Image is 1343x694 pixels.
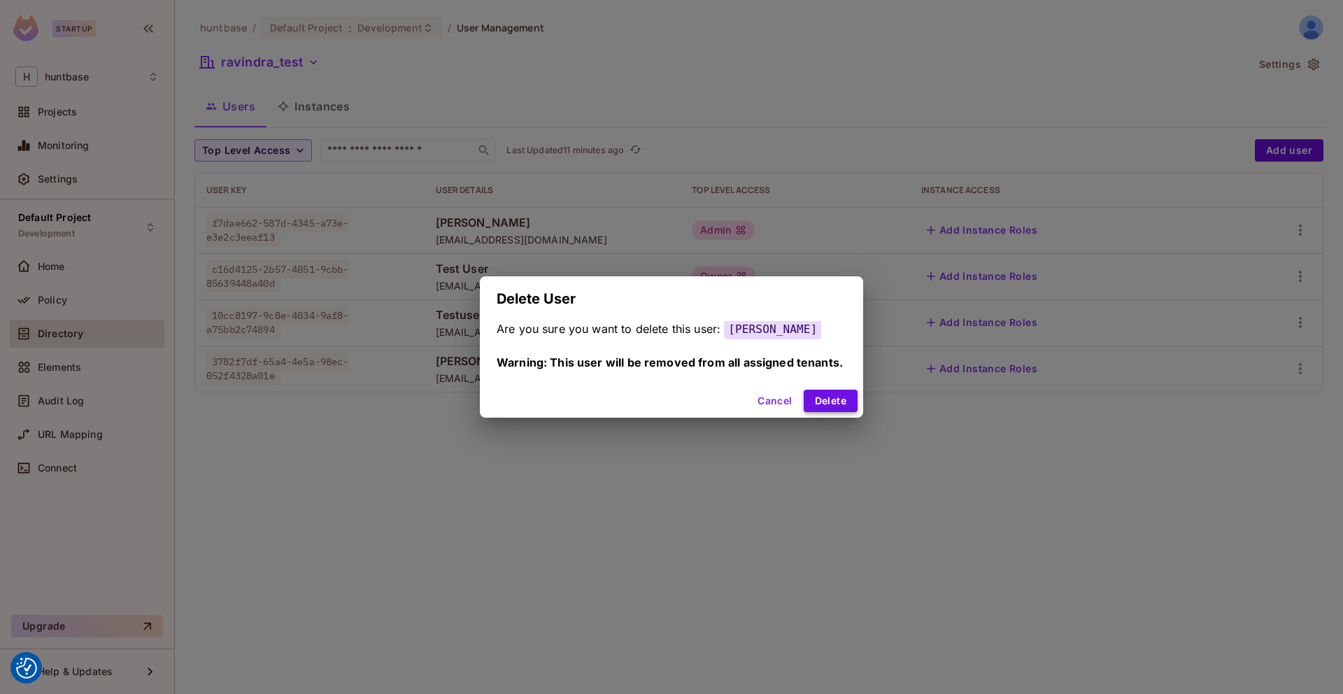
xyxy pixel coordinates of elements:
span: Are you sure you want to delete this user: [497,322,720,336]
button: Delete [804,390,858,412]
span: Warning: This user will be removed from all assigned tenants. [497,355,843,369]
button: Cancel [752,390,797,412]
span: [PERSON_NAME] [724,319,821,339]
button: Consent Preferences [16,658,37,679]
img: Revisit consent button [16,658,37,679]
h2: Delete User [480,276,863,321]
